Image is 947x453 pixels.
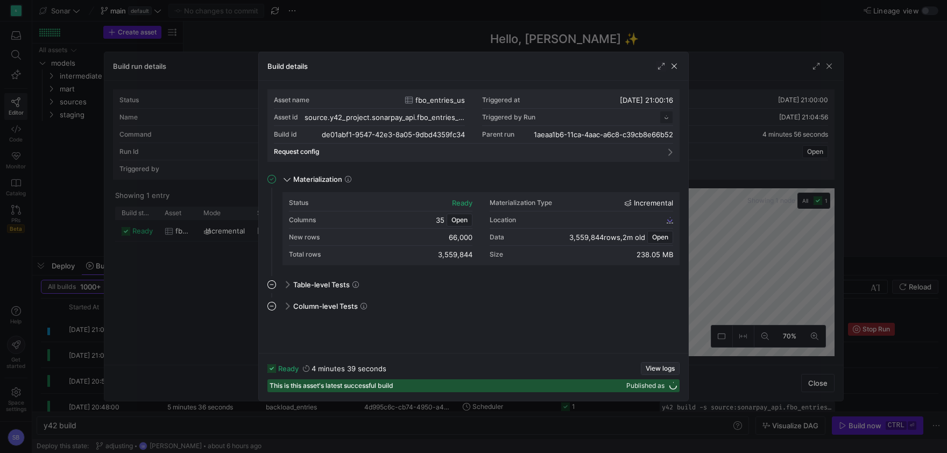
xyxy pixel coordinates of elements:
[289,251,321,258] div: Total rows
[637,250,673,259] div: 238.05 MB
[278,364,299,373] span: ready
[289,233,320,241] div: New rows
[626,382,665,390] span: Published as
[267,192,680,276] div: Materialization
[490,251,503,258] div: Size
[274,144,673,160] mat-expansion-panel-header: Request config
[634,199,673,207] span: incremental
[490,216,516,224] div: Location
[641,362,680,375] button: View logs
[436,216,444,224] span: 35
[452,199,472,207] div: ready
[620,96,673,104] span: [DATE] 21:00:16
[482,114,535,121] div: Triggered by Run
[293,280,350,289] span: Table-level Tests
[652,233,668,241] span: Open
[312,364,386,373] y42-duration: 4 minutes 39 seconds
[415,96,465,104] span: fbo_entries_us
[293,302,358,310] span: Column-level Tests
[267,171,680,188] mat-expansion-panel-header: Materialization
[623,233,645,242] span: 2m old
[267,298,680,315] mat-expansion-panel-header: Column-level Tests
[534,130,673,139] div: 1aeaa1b6-11ca-4aac-a6c8-c39cb8e66b52
[438,250,472,259] div: 3,559,844
[490,199,552,207] div: Materialization Type
[305,113,465,122] div: source.y42_project.sonarpay_api.fbo_entries_us
[267,62,308,70] h3: Build details
[274,131,297,138] div: Build id
[274,148,660,155] mat-panel-title: Request config
[274,114,298,121] div: Asset id
[451,216,468,224] span: Open
[274,96,309,104] div: Asset name
[482,96,520,104] div: Triggered at
[646,365,675,372] span: View logs
[289,216,316,224] div: Columns
[449,233,472,242] div: 66,000
[447,214,472,226] button: Open
[482,131,514,138] span: Parent run
[293,175,342,183] span: Materialization
[647,231,673,244] button: Open
[270,382,393,390] span: This is this asset's latest successful build
[569,233,620,242] span: 3,559,844 rows
[289,199,308,207] div: Status
[490,233,504,241] div: Data
[569,233,645,242] div: ,
[322,130,465,139] div: de01abf1-9547-42e3-8a05-9dbd4359fc34
[267,276,680,293] mat-expansion-panel-header: Table-level Tests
